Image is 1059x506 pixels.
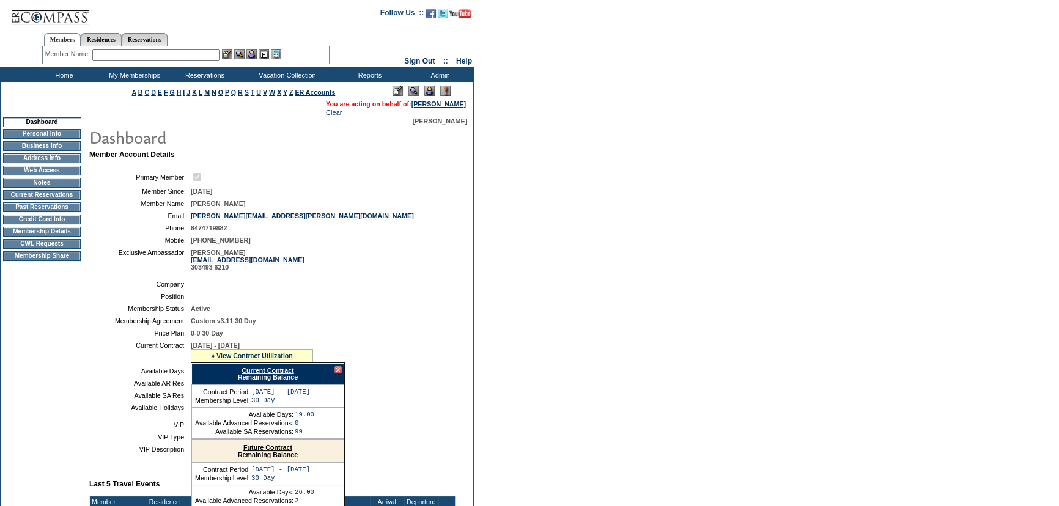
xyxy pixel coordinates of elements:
span: [PHONE_NUMBER] [191,237,251,244]
a: Become our fan on Facebook [426,12,436,20]
td: CWL Requests [3,239,81,249]
a: Clear [326,109,342,116]
a: R [238,89,243,96]
td: Credit Card Info [3,215,81,224]
span: 0-0 30 Day [191,329,223,337]
a: [PERSON_NAME][EMAIL_ADDRESS][PERSON_NAME][DOMAIN_NAME] [191,212,414,219]
td: 26.00 [295,488,314,496]
td: 99 [295,428,314,435]
a: Follow us on Twitter [438,12,448,20]
td: Admin [404,67,474,82]
a: A [132,89,136,96]
td: Membership Agreement: [94,317,186,324]
span: Active [191,305,210,312]
td: 0 [295,419,314,427]
img: Follow us on Twitter [438,9,448,18]
a: I [183,89,185,96]
td: Current Reservations [3,190,81,200]
td: Notes [3,178,81,188]
span: [PERSON_NAME] [413,117,467,125]
a: M [204,89,210,96]
a: P [225,89,229,96]
span: [DATE] [191,188,212,195]
td: Company: [94,280,186,288]
td: Exclusive Ambassador: [94,249,186,271]
a: Members [44,33,81,46]
a: U [256,89,261,96]
b: Member Account Details [89,150,175,159]
td: Follow Us :: [380,7,424,22]
td: [DATE] - [DATE] [251,388,310,395]
img: Log Concern/Member Elevation [440,86,451,96]
td: Mobile: [94,237,186,244]
img: Subscribe to our YouTube Channel [449,9,471,18]
td: Available AR Res: [94,380,186,387]
td: [DATE] - [DATE] [251,466,310,473]
a: Residences [81,33,122,46]
td: Web Access [3,166,81,175]
td: Member Name: [94,200,186,207]
td: Membership Level: [195,474,250,482]
span: Custom v3.11 30 Day [191,317,256,324]
div: Member Name: [45,49,92,59]
img: b_calculator.gif [271,49,281,59]
td: 30 Day [251,397,310,404]
td: Email: [94,212,186,219]
img: View [234,49,245,59]
img: pgTtlDashboard.gif [89,125,333,149]
td: My Memberships [98,67,168,82]
td: VIP: [94,421,186,428]
a: C [144,89,149,96]
td: Available SA Reservations: [195,428,293,435]
td: Position: [94,293,186,300]
td: Dashboard [3,117,81,127]
td: Available Days: [94,367,186,375]
td: Price Plan: [94,329,186,337]
a: X [277,89,281,96]
td: 2 [295,497,314,504]
a: Z [289,89,293,96]
td: Personal Info [3,129,81,139]
img: View Mode [408,86,419,96]
a: L [199,89,202,96]
td: Contract Period: [195,388,250,395]
b: Last 5 Travel Events [89,480,160,488]
td: VIP Type: [94,433,186,441]
a: Future Contract [243,444,292,451]
td: Contract Period: [195,466,250,473]
a: D [151,89,156,96]
a: Y [283,89,287,96]
a: S [245,89,249,96]
a: » View Contract Utilization [211,352,293,359]
a: E [158,89,162,96]
a: Sign Out [404,57,435,65]
td: VIP Description: [94,446,186,453]
td: Reports [333,67,404,82]
span: :: [443,57,448,65]
a: Subscribe to our YouTube Channel [449,12,471,20]
td: Vacation Collection [238,67,333,82]
a: V [263,89,267,96]
a: Help [456,57,472,65]
span: [PERSON_NAME] 303493 6210 [191,249,304,271]
img: Impersonate [246,49,257,59]
img: Edit Mode [393,86,403,96]
td: Current Contract: [94,342,186,362]
a: H [177,89,182,96]
a: K [192,89,197,96]
a: T [251,89,255,96]
td: Membership Status: [94,305,186,312]
td: 30 Day [251,474,310,482]
a: J [186,89,190,96]
td: Reservations [168,67,238,82]
span: [PERSON_NAME] [191,200,245,207]
td: Available Days: [195,488,293,496]
td: Member Since: [94,188,186,195]
td: Membership Share [3,251,81,261]
td: Available Advanced Reservations: [195,419,293,427]
a: N [212,89,216,96]
td: Available Holidays: [94,404,186,411]
span: 8474719882 [191,224,227,232]
a: F [164,89,168,96]
span: [DATE] - [DATE] [191,342,240,349]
